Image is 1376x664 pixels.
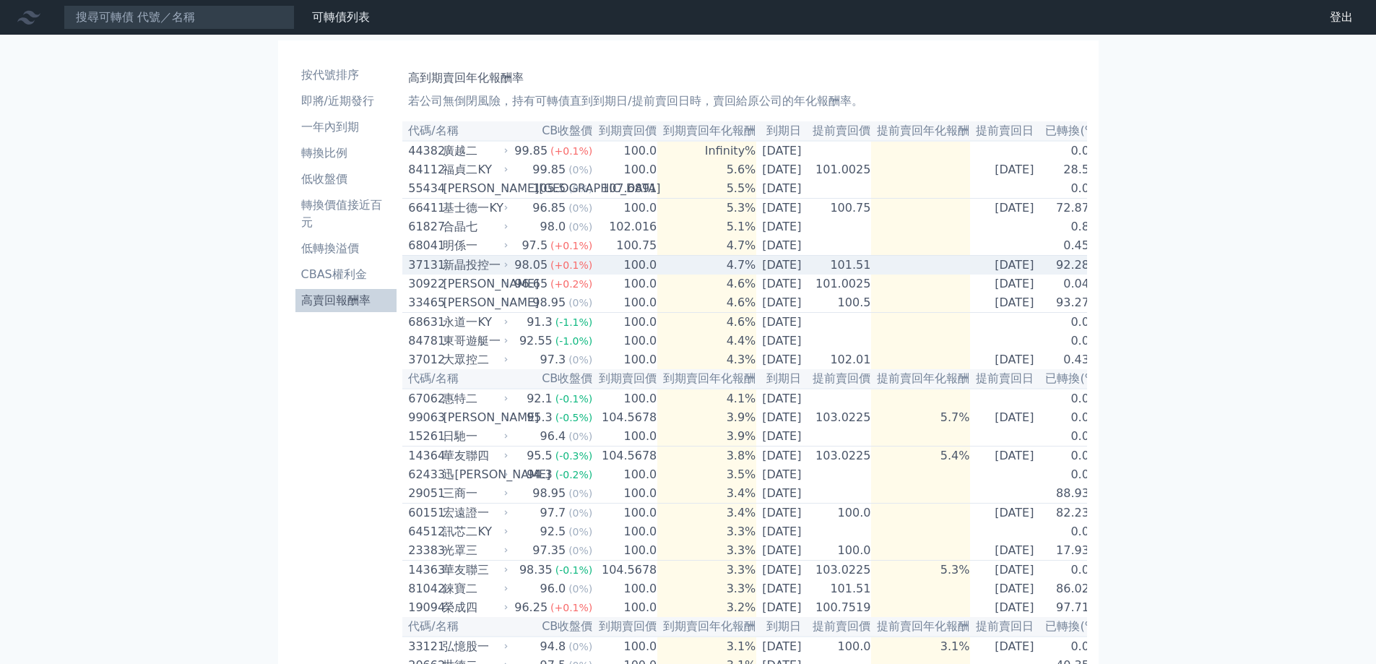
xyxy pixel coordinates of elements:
div: 96.85 [529,199,568,217]
td: 5.4% [871,447,970,466]
input: 搜尋可轉債 代號／名稱 [64,5,295,30]
div: 95.5 [524,447,555,465]
span: (-1.1%) [555,316,593,328]
td: [DATE] [756,447,807,466]
td: 5.1% [657,217,756,236]
th: 到期賣回價 [593,617,657,637]
div: 98.95 [529,294,568,311]
td: 104.5678 [593,408,657,427]
td: 100.0 [593,256,657,275]
th: 到期日 [756,121,807,141]
td: 3.5% [657,465,756,484]
th: 提前賣回年化報酬 [871,369,970,389]
div: 33465 [408,294,439,311]
td: 0.0% [1039,141,1101,160]
a: 低轉換溢價 [295,237,397,260]
div: 弘憶股一 [443,638,505,655]
div: 日馳一 [443,428,505,445]
div: 68041 [408,237,439,254]
div: 榮成四 [443,599,505,616]
div: 福貞二KY [443,161,505,178]
td: 3.3% [657,522,756,541]
td: 4.6% [657,275,756,293]
div: 81042 [408,580,439,598]
td: [DATE] [970,275,1039,293]
a: 按代號排序 [295,64,397,87]
div: 華友聯四 [443,447,505,465]
div: 91.3 [524,314,555,331]
td: 0.0% [1039,389,1101,408]
td: 100.0 [807,504,871,523]
td: 3.1% [871,637,970,656]
div: [PERSON_NAME][GEOGRAPHIC_DATA] [443,180,505,197]
div: 37012 [408,351,439,368]
td: 0.0% [1039,427,1101,447]
span: (+0.1%) [550,602,592,613]
span: (-0.2%) [555,469,593,480]
th: 已轉換(%) [1039,617,1101,637]
span: (+0.1%) [550,240,592,251]
td: 5.7% [871,408,970,427]
div: 三商一 [443,485,505,502]
td: 101.0025 [807,275,871,293]
td: 100.0 [593,637,657,656]
a: 低收盤價 [295,168,397,191]
td: 0.0% [1039,447,1101,466]
th: CB收盤價 [511,121,593,141]
td: 103.0225 [807,447,871,466]
span: (0%) [568,641,592,652]
div: 105.5 [529,180,568,197]
td: 101.51 [807,579,871,598]
td: 107.6891 [593,179,657,199]
th: 提前賣回日 [970,617,1039,637]
td: [DATE] [970,408,1039,427]
div: 14364 [408,447,439,465]
div: 永道一KY [443,314,505,331]
li: CBAS權利金 [295,266,397,283]
div: 66411 [408,199,439,217]
span: (0%) [568,583,592,595]
div: 98.35 [516,561,555,579]
th: 提前賣回日 [970,121,1039,141]
td: 0.43% [1039,350,1101,369]
li: 一年內到期 [295,118,397,136]
td: [DATE] [756,579,807,598]
td: 103.0225 [807,408,871,427]
td: 82.23% [1039,504,1101,523]
a: 高賣回報酬率 [295,289,397,312]
td: [DATE] [756,293,807,313]
div: 84781 [408,332,439,350]
td: [DATE] [970,256,1039,275]
td: 0.45% [1039,236,1101,256]
div: 94.3 [524,466,555,483]
li: 即將/近期發行 [295,92,397,110]
span: (-0.5%) [555,412,593,423]
div: 明係一 [443,237,505,254]
td: 100.0 [593,160,657,179]
td: 100.7519 [807,598,871,617]
th: 提前賣回價 [807,121,871,141]
td: 0.0% [1039,332,1101,350]
div: 98.05 [511,256,550,274]
td: 0.0% [1039,561,1101,580]
span: (-0.3%) [555,450,593,462]
td: [DATE] [756,408,807,427]
li: 低收盤價 [295,171,397,188]
td: 100.0 [593,504,657,523]
span: (0%) [568,545,592,556]
h1: 高到期賣回年化報酬率 [408,69,1081,87]
div: 錸寶二 [443,580,505,598]
td: 4.6% [657,313,756,332]
td: [DATE] [970,541,1039,561]
td: 3.4% [657,504,756,523]
div: [PERSON_NAME] [443,294,505,311]
span: (-0.1%) [555,393,593,405]
div: 33121 [408,638,439,655]
td: 0.0% [1039,179,1101,199]
div: 96.25 [511,599,550,616]
td: 102.01 [807,350,871,369]
td: 93.27% [1039,293,1101,313]
td: 3.3% [657,541,756,561]
th: 到期日 [756,617,807,637]
a: 轉換價值接近百元 [295,194,397,234]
